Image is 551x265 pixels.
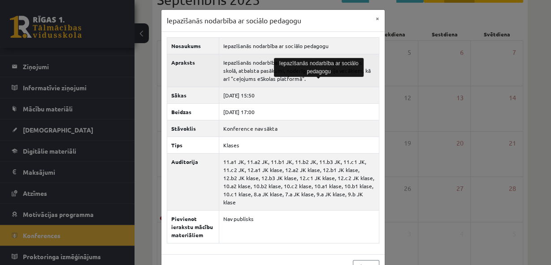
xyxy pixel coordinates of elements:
button: × [370,10,385,27]
td: Nav publisks [219,210,379,243]
th: Nosaukums [167,37,219,54]
th: Beidzas [167,103,219,120]
th: Auditorija [167,153,219,210]
td: [DATE] 17:00 [219,103,379,120]
th: Tips [167,137,219,153]
th: Apraksts [167,54,219,87]
td: 11.a1 JK, 11.a2 JK, 11.b1 JK, 11.b2 JK, 11.b3 JK, 11.c1 JK, 11.c2 JK, 12.a1 JK klase, 12.a2 JK kl... [219,153,379,210]
td: Iepazīšanās nodarbība ar sociālo pedagogu. Aktuālitātes skolā, atbalsta pasākumi, noderīga inform... [219,54,379,87]
th: Sākas [167,87,219,103]
td: Konference nav sākta [219,120,379,137]
td: [DATE] 15:50 [219,87,379,103]
div: Iepazīšanās nodarbība ar sociālo pedagogu [274,58,364,77]
th: Stāvoklis [167,120,219,137]
td: Klases [219,137,379,153]
h3: Iepazīšanās nodarbība ar sociālo pedagogu [167,15,301,26]
th: Pievienot ierakstu mācību materiāliem [167,210,219,243]
td: Iepazīšanās nodarbība ar sociālo pedagogu [219,37,379,54]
